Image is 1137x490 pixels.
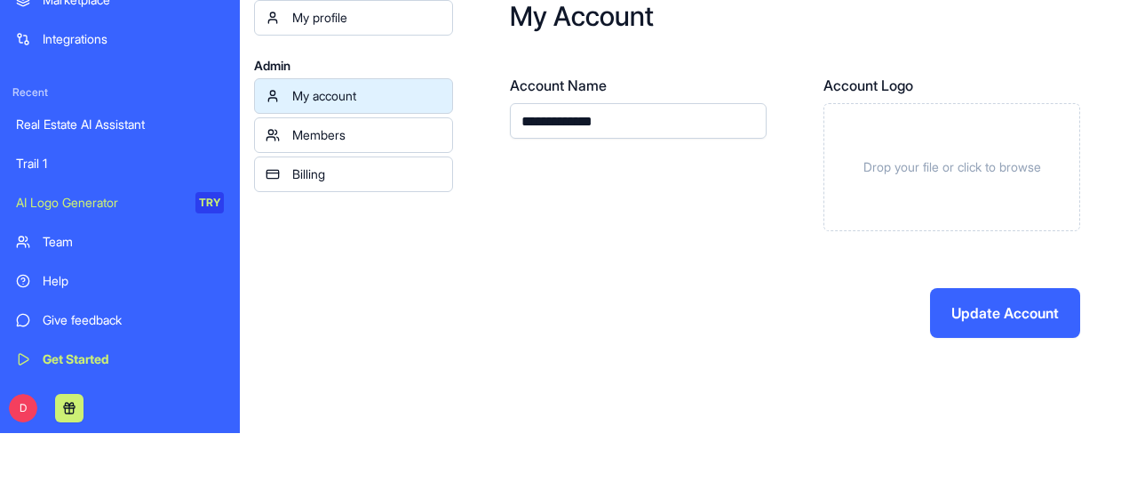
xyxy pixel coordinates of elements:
[510,75,767,96] label: Account Name
[292,165,441,183] div: Billing
[16,194,183,212] div: AI Logo Generator
[823,103,1080,231] div: Drop your file or click to browse
[5,21,235,57] a: Integrations
[5,263,235,299] a: Help
[254,78,453,114] a: My account
[5,185,235,221] a: AI Logo GeneratorTRY
[292,9,441,27] div: My profile
[43,233,224,251] div: Team
[16,155,224,173] div: Trail 1
[254,117,453,153] a: Members
[43,311,224,329] div: Give feedback
[16,116,224,133] div: Real Estate AI Assistant
[43,30,224,48] div: Integrations
[5,85,235,100] span: Recent
[5,224,235,260] a: Team
[43,272,224,290] div: Help
[5,302,235,338] a: Give feedback
[195,192,224,213] div: TRY
[9,394,37,422] span: D
[823,75,1080,96] label: Account Logo
[43,350,224,368] div: Get Started
[930,288,1080,338] button: Update Account
[292,87,441,105] div: My account
[254,157,453,192] a: Billing
[863,158,1041,176] span: Drop your file or click to browse
[5,341,235,377] a: Get Started
[292,126,441,144] div: Members
[254,57,453,75] span: Admin
[5,107,235,142] a: Real Estate AI Assistant
[5,146,235,181] a: Trail 1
